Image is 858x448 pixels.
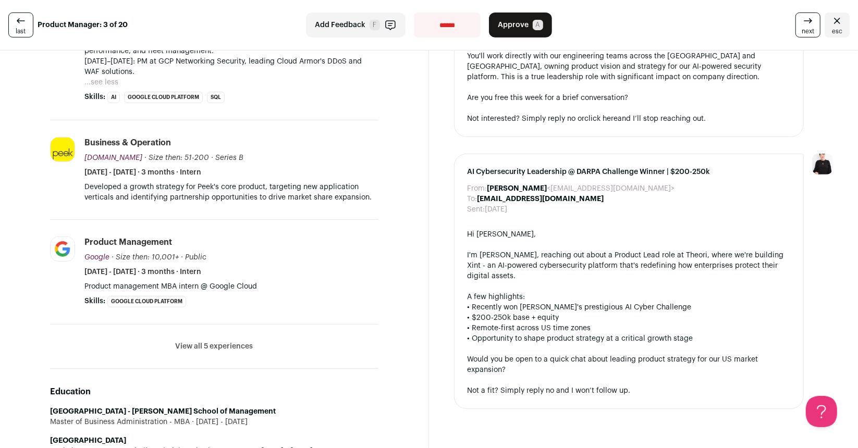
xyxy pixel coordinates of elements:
li: AI [107,92,120,103]
dt: Sent: [467,204,485,215]
button: Add Feedback F [306,13,406,38]
img: 9240684-medium_jpg [812,154,833,175]
span: · Size then: 51-200 [144,154,209,161]
span: · [211,153,213,163]
button: ...see less [84,77,118,88]
li: Google Cloud Platform [124,92,203,103]
div: Master of Business Administration - MBA [50,417,378,427]
span: [DOMAIN_NAME] [84,154,142,161]
img: 8d2c6156afa7017e60e680d3937f8205e5697781b6c771928cb24e9df88505de.jpg [51,237,75,261]
b: [PERSON_NAME] [487,185,547,192]
dt: From: [467,183,487,194]
li: SQL [207,92,225,103]
span: · [181,252,183,263]
a: last [8,13,33,38]
span: [DATE] - [DATE] · 3 months · Intern [84,167,201,178]
p: Product management MBA intern @ Google Cloud [84,281,378,292]
span: Approve [498,20,529,30]
img: fb5120c643739d53399c3cda224b147da78af4bf39b12b54fd35679fe71e2cac.jpg [51,138,75,161]
a: next [795,13,820,38]
span: Public [185,254,206,261]
span: · Size then: 10,001+ [112,254,179,261]
span: Add Feedback [315,20,365,30]
span: F [370,20,380,30]
span: Skills: [84,296,105,306]
span: [DATE] - [DATE] · 3 months · Intern [84,267,201,277]
span: esc [832,27,842,35]
h2: Education [50,385,378,398]
strong: [GEOGRAPHIC_DATA] [50,437,126,444]
span: AI Cybersecurity Leadership @ DARPA Challenge Winner | $200-250k [467,167,791,177]
a: Close [825,13,850,38]
span: next [802,27,814,35]
a: click here [584,115,618,122]
span: Skills: [84,92,105,102]
dd: [DATE] [485,204,507,215]
span: last [16,27,26,35]
div: Product Management [84,237,172,248]
div: Hi [PERSON_NAME], I'm [PERSON_NAME], reaching out about a Product Lead role at Theori, where we'r... [467,229,791,396]
button: Approve A [489,13,552,38]
strong: Product Manager: 3 of 20 [38,20,128,30]
div: Business & Operation [84,137,171,148]
iframe: Help Scout Beacon - Open [806,396,837,427]
span: Series B [215,154,243,161]
strong: [GEOGRAPHIC_DATA] - [PERSON_NAME] School of Management [50,408,276,415]
span: Google [84,254,109,261]
span: A [533,20,543,30]
span: [DATE] - [DATE] [190,417,248,427]
button: View all 5 experiences [176,341,253,352]
dd: <[EMAIL_ADDRESS][DOMAIN_NAME]> [487,183,675,194]
dt: To: [467,194,477,204]
p: Developed a growth strategy for Peek's core product, targeting new application verticals and iden... [84,182,378,203]
p: [DATE]–[DATE]: PM at GCP Networking Security, leading Cloud Armor's DDoS and WAF solutions. [84,56,378,77]
b: [EMAIL_ADDRESS][DOMAIN_NAME] [477,195,604,203]
li: Google Cloud Platform [107,296,186,307]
